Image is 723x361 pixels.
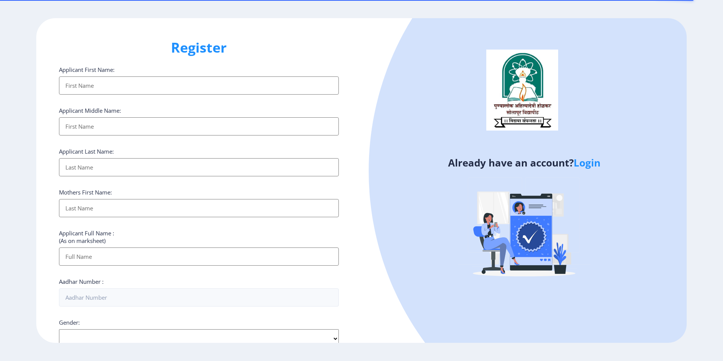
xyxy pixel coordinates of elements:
input: Full Name [59,247,339,266]
label: Applicant First Name: [59,66,115,73]
label: Applicant Last Name: [59,148,114,155]
input: First Name [59,76,339,95]
label: Aadhar Number : [59,278,104,285]
img: logo [486,50,558,131]
input: First Name [59,117,339,135]
input: Last Name [59,158,339,176]
label: Gender: [59,319,80,326]
input: Last Name [59,199,339,217]
h1: Register [59,39,339,57]
img: Verified-rafiki.svg [458,163,590,296]
input: Aadhar Number [59,288,339,307]
label: Mothers First Name: [59,188,112,196]
a: Login [574,156,600,170]
label: Applicant Full Name : (As on marksheet) [59,229,114,244]
label: Applicant Middle Name: [59,107,121,114]
h4: Already have an account? [367,157,681,169]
